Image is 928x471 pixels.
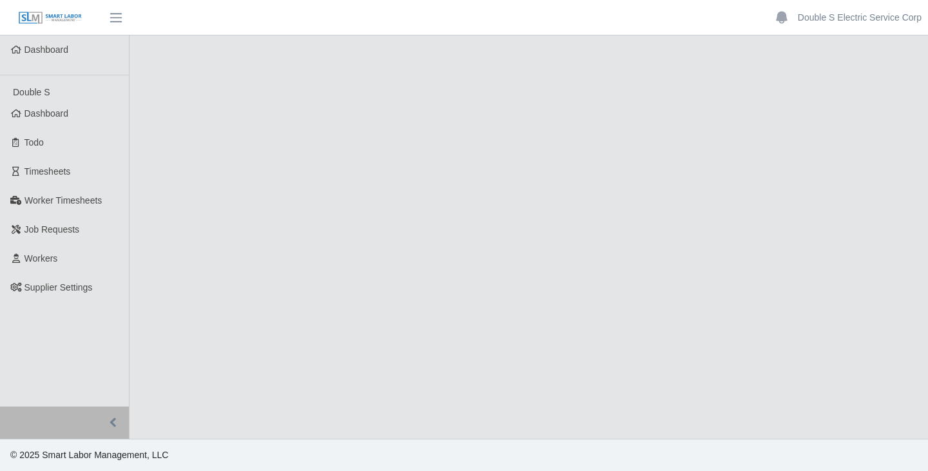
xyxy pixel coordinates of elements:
img: SLM Logo [18,11,82,25]
span: Worker Timesheets [24,195,102,206]
span: Timesheets [24,166,71,177]
span: Double S [13,87,50,97]
span: Supplier Settings [24,282,93,293]
span: Todo [24,137,44,148]
span: Dashboard [24,44,69,55]
span: © 2025 Smart Labor Management, LLC [10,450,168,460]
span: Dashboard [24,108,69,119]
span: Workers [24,253,58,264]
a: Double S Electric Service Corp [798,11,922,24]
span: Job Requests [24,224,80,235]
